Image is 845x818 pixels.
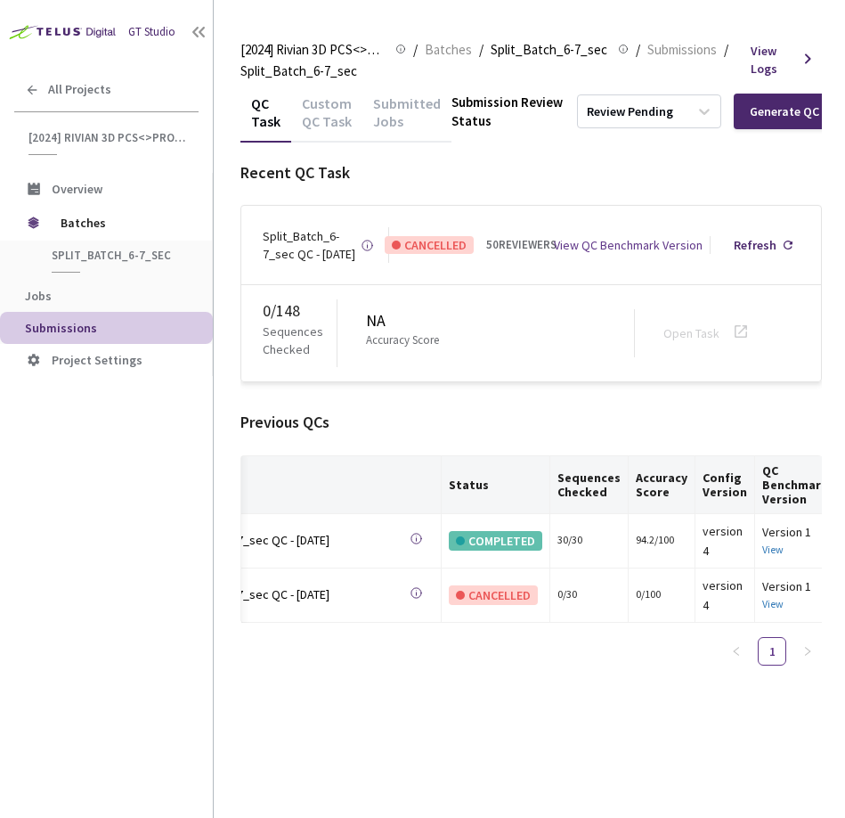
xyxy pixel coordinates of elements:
[451,93,566,131] div: Submission Review Status
[663,325,719,341] a: Open Task
[751,42,794,78] span: View Logs
[550,456,629,514] th: Sequences Checked
[793,637,822,666] button: right
[442,456,550,514] th: Status
[425,39,472,61] span: Batches
[755,456,836,514] th: QC Benchmark Version
[52,181,102,197] span: Overview
[263,323,337,358] p: Sequences Checked
[557,532,621,549] div: 30 / 30
[52,352,142,368] span: Project Settings
[240,39,385,61] span: [2024] Rivian 3D PCS<>Production
[413,39,418,61] li: /
[802,646,813,657] span: right
[160,530,410,550] div: Split_Batch_6-7_sec QC - [DATE]
[759,638,785,665] a: 1
[240,161,822,184] div: Recent QC Task
[762,577,828,596] div: Version 1
[762,597,784,610] a: View
[362,94,451,143] div: Submitted Jobs
[722,637,751,666] button: left
[449,531,542,551] div: COMPLETED
[240,61,357,82] span: Split_Batch_6-7_sec
[731,646,742,657] span: left
[793,637,822,666] li: Next Page
[421,39,475,59] a: Batches
[61,205,183,241] span: Batches
[557,586,621,603] div: 0 / 30
[479,39,483,61] li: /
[644,39,720,59] a: Submissions
[449,585,538,605] div: CANCELLED
[48,82,111,97] span: All Projects
[636,586,687,603] div: 0/100
[636,532,687,549] div: 94.2/100
[153,456,442,514] th: QC Name
[52,248,183,263] span: Split_Batch_6-7_sec
[724,39,728,61] li: /
[28,130,188,145] span: [2024] Rivian 3D PCS<>Production
[366,309,634,332] div: NA
[758,637,786,666] li: 1
[629,456,695,514] th: Accuracy Score
[636,39,640,61] li: /
[703,576,747,615] div: version 4
[734,236,776,254] div: Refresh
[25,288,52,304] span: Jobs
[722,637,751,666] li: Previous Page
[587,103,673,120] div: Review Pending
[263,299,337,323] div: 0 / 148
[554,236,703,254] div: View QC Benchmark Version
[486,237,557,254] div: 50 REVIEWERS
[25,320,97,336] span: Submissions
[762,522,828,542] div: Version 1
[385,236,474,254] div: CANCELLED
[750,104,819,119] div: Generate QC
[128,24,175,41] div: GT Studio
[160,530,410,551] a: Split_Batch_6-7_sec QC - [DATE]
[647,39,717,61] span: Submissions
[263,227,361,263] div: Split_Batch_6-7_sec QC - [DATE]
[703,521,747,560] div: version 4
[291,94,362,143] div: Custom QC Task
[762,543,784,556] a: View
[695,456,755,514] th: Config Version
[240,94,291,143] div: QC Task
[491,39,607,61] span: Split_Batch_6-7_sec
[160,585,410,604] div: Split_Batch_6-7_sec QC - [DATE]
[240,411,822,434] div: Previous QCs
[366,332,439,349] p: Accuracy Score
